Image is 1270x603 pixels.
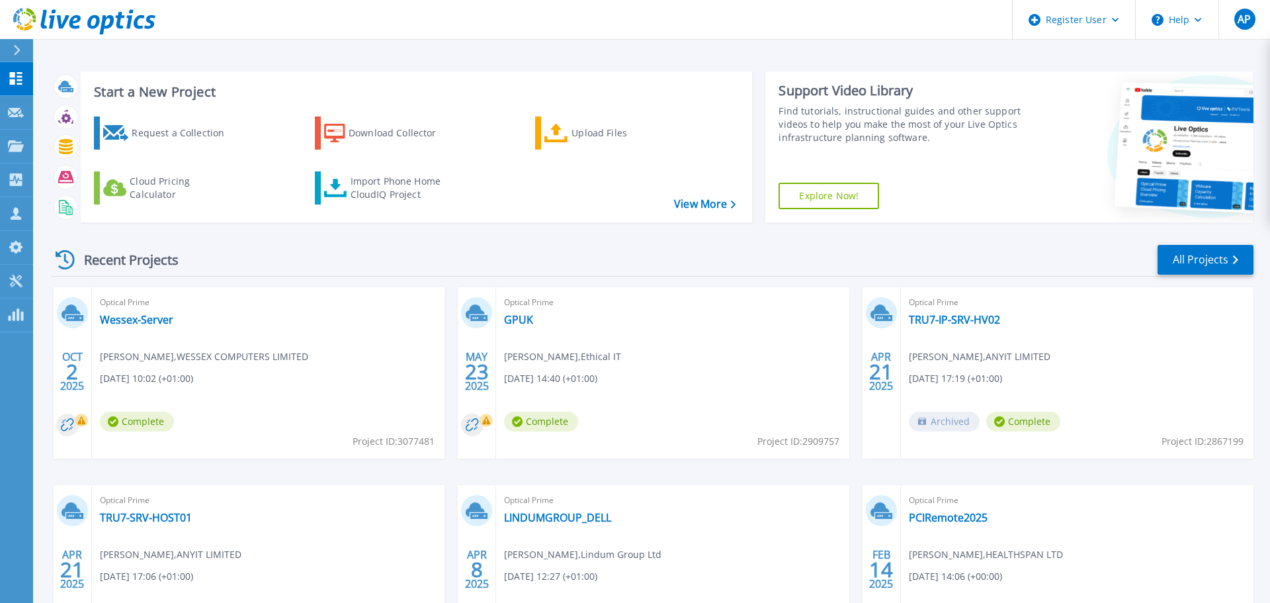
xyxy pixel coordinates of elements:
[986,412,1060,432] span: Complete
[100,349,308,364] span: [PERSON_NAME] , WESSEX COMPUTERS LIMITED
[100,569,193,584] span: [DATE] 17:06 (+01:00)
[571,120,677,146] div: Upload Files
[1158,245,1253,275] a: All Projects
[757,434,839,449] span: Project ID: 2909757
[909,547,1063,562] span: [PERSON_NAME] , HEALTHSPAN LTD
[1238,14,1251,24] span: AP
[94,171,241,205] a: Cloud Pricing Calculator
[351,175,454,201] div: Import Phone Home CloudIQ Project
[100,371,193,386] span: [DATE] 10:02 (+01:00)
[504,313,533,326] a: GPUK
[504,412,578,432] span: Complete
[465,366,489,377] span: 23
[100,493,437,508] span: Optical Prime
[94,116,241,150] a: Request a Collection
[909,493,1246,508] span: Optical Prime
[504,371,597,386] span: [DATE] 14:40 (+01:00)
[909,295,1246,310] span: Optical Prime
[100,295,437,310] span: Optical Prime
[464,545,489,594] div: APR 2025
[349,120,454,146] div: Download Collector
[130,175,235,201] div: Cloud Pricing Calculator
[909,569,1002,584] span: [DATE] 14:06 (+00:00)
[315,116,462,150] a: Download Collector
[504,547,661,562] span: [PERSON_NAME] , Lindum Group Ltd
[464,348,489,396] div: MAY 2025
[909,371,1002,386] span: [DATE] 17:19 (+01:00)
[779,183,879,209] a: Explore Now!
[504,349,621,364] span: [PERSON_NAME] , Ethical IT
[504,493,841,508] span: Optical Prime
[66,366,78,377] span: 2
[868,348,894,396] div: APR 2025
[869,564,893,575] span: 14
[60,564,84,575] span: 21
[1162,434,1244,449] span: Project ID: 2867199
[60,545,85,594] div: APR 2025
[869,366,893,377] span: 21
[504,569,597,584] span: [DATE] 12:27 (+01:00)
[60,348,85,396] div: OCT 2025
[779,105,1027,144] div: Find tutorials, instructional guides and other support videos to help you make the most of your L...
[94,85,736,99] h3: Start a New Project
[779,82,1027,99] div: Support Video Library
[909,412,980,432] span: Archived
[353,434,435,449] span: Project ID: 3077481
[909,349,1050,364] span: [PERSON_NAME] , ANYIT LIMITED
[51,244,196,276] div: Recent Projects
[504,511,611,524] a: LINDUMGROUP_DELL
[909,511,988,524] a: PCIRemote2025
[868,545,894,594] div: FEB 2025
[535,116,683,150] a: Upload Files
[504,295,841,310] span: Optical Prime
[100,412,174,432] span: Complete
[100,547,241,562] span: [PERSON_NAME] , ANYIT LIMITED
[100,511,192,524] a: TRU7-SRV-HOST01
[100,313,173,326] a: Wessex-Server
[909,313,1000,326] a: TRU7-IP-SRV-HV02
[132,120,237,146] div: Request a Collection
[674,198,736,210] a: View More
[471,564,483,575] span: 8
